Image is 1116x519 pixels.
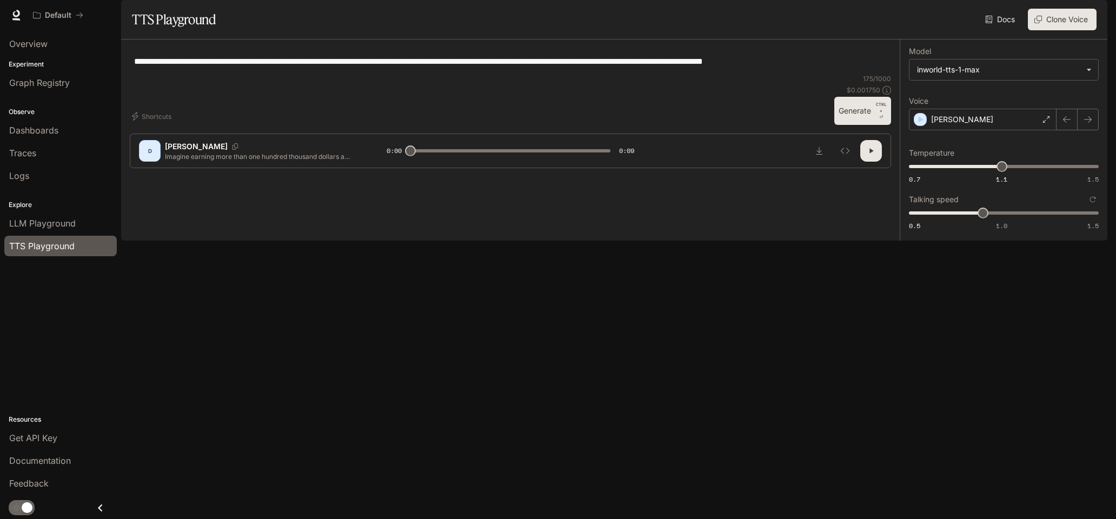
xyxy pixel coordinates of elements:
p: Model [909,48,931,55]
a: Docs [983,9,1019,30]
button: Shortcuts [130,108,176,125]
span: 0.5 [909,221,920,230]
div: D [141,142,158,159]
span: 1.5 [1087,175,1099,184]
button: Download audio [808,140,830,162]
button: Reset to default [1087,194,1099,205]
p: CTRL + [875,101,887,114]
span: 1.0 [996,221,1007,230]
span: 1.5 [1087,221,1099,230]
p: Talking speed [909,196,959,203]
div: inworld-tts-1-max [917,64,1081,75]
button: Copy Voice ID [228,143,243,150]
div: inworld-tts-1-max [909,59,1098,80]
span: 1.1 [996,175,1007,184]
p: Imagine earning more than one hundred thousand dollars a year, paying only ten percent in taxes, ... [165,152,361,161]
p: $ 0.001750 [847,85,880,95]
button: GenerateCTRL +⏎ [834,97,891,125]
p: [PERSON_NAME] [931,114,993,125]
span: 0.7 [909,175,920,184]
button: Inspect [834,140,856,162]
button: Clone Voice [1028,9,1097,30]
span: 0:09 [619,145,634,156]
p: Voice [909,97,928,105]
p: ⏎ [875,101,887,121]
button: All workspaces [28,4,88,26]
p: [PERSON_NAME] [165,141,228,152]
span: 0:00 [387,145,402,156]
p: 175 / 1000 [863,74,891,83]
p: Default [45,11,71,20]
h1: TTS Playground [132,9,216,30]
p: Temperature [909,149,954,157]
